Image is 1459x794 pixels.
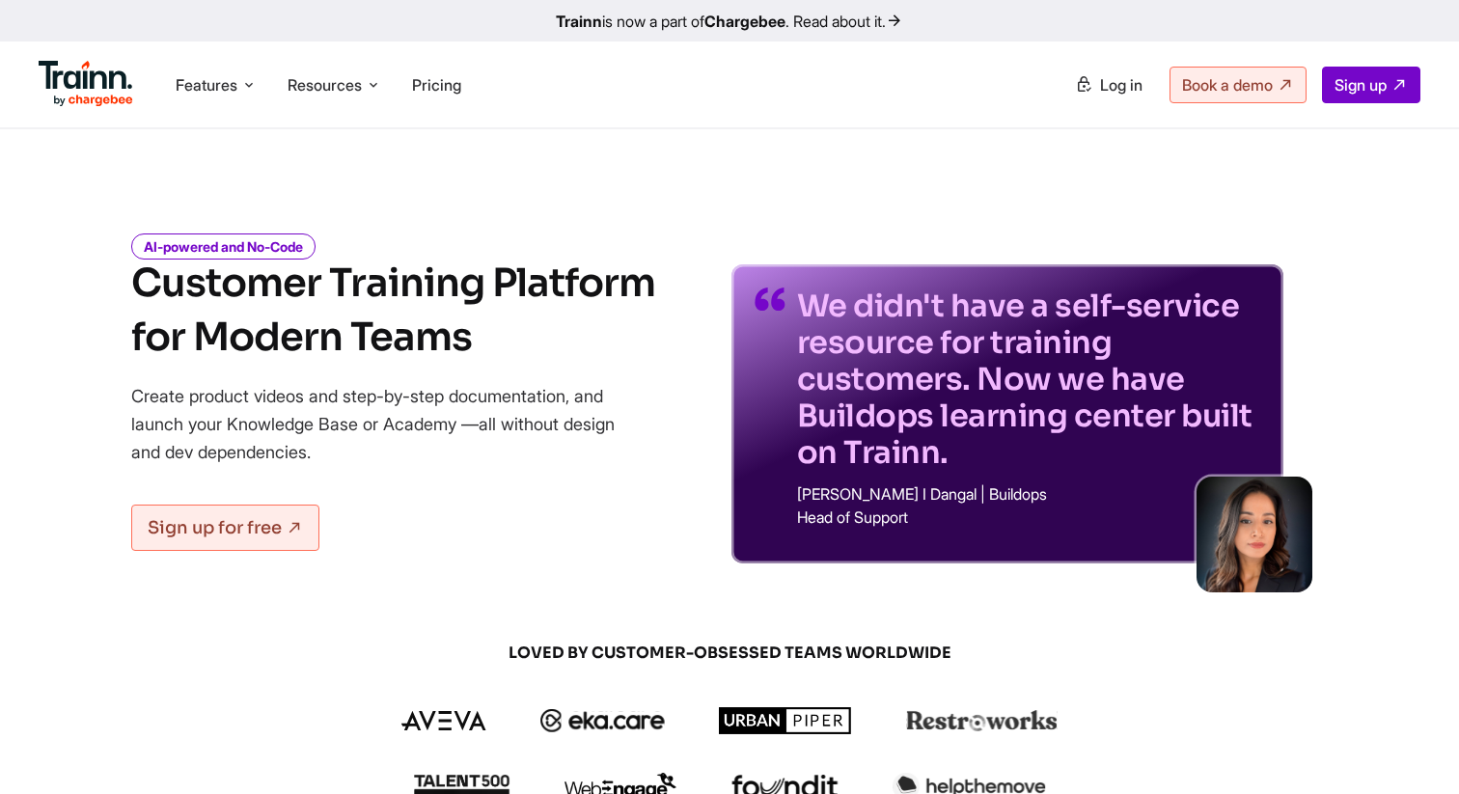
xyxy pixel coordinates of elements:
[704,12,785,31] b: Chargebee
[1322,67,1420,103] a: Sign up
[797,486,1260,502] p: [PERSON_NAME] I Dangal | Buildops
[131,257,655,365] h1: Customer Training Platform for Modern Teams
[131,233,316,260] i: AI-powered and No-Code
[131,505,319,551] a: Sign up for free
[1335,75,1387,95] span: Sign up
[1100,75,1142,95] span: Log in
[288,74,362,96] span: Resources
[556,12,602,31] b: Trainn
[1170,67,1307,103] a: Book a demo
[412,75,461,95] a: Pricing
[1063,68,1154,102] a: Log in
[797,287,1260,471] p: We didn't have a self-service resource for training customers. Now we have Buildops learning cent...
[266,643,1193,664] span: LOVED BY CUSTOMER-OBSESSED TEAMS WORLDWIDE
[39,61,133,107] img: Trainn Logo
[719,707,852,734] img: urbanpiper logo
[797,509,1260,525] p: Head of Support
[401,711,486,730] img: aveva logo
[906,710,1058,731] img: restroworks logo
[1182,75,1273,95] span: Book a demo
[1197,477,1312,592] img: sabina-buildops.d2e8138.png
[131,382,643,466] p: Create product videos and step-by-step documentation, and launch your Knowledge Base or Academy —...
[755,287,785,311] img: quotes-purple.41a7099.svg
[540,709,666,732] img: ekacare logo
[176,74,237,96] span: Features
